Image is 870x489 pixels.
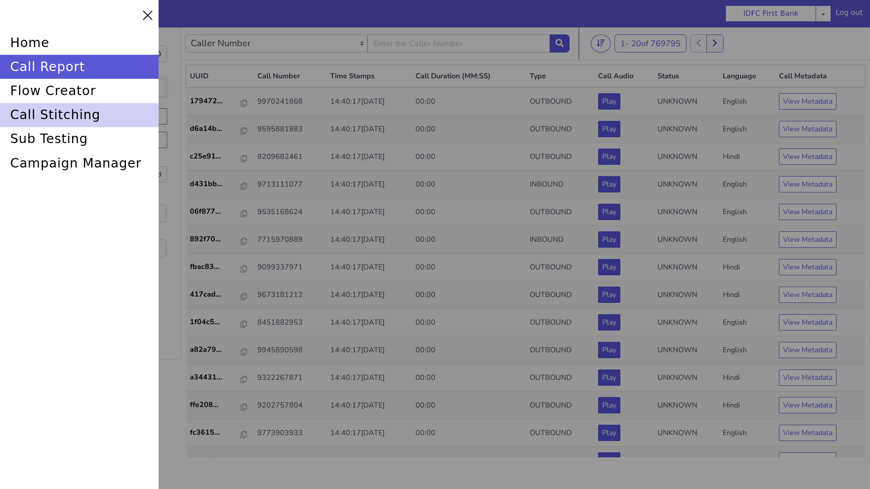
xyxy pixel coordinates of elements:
[254,337,327,364] td: 9322267871
[190,372,251,383] a: ffe208...
[719,392,776,420] td: English
[526,309,594,337] td: OUTBOUND
[779,204,836,221] button: View Metadata
[412,38,526,61] th: Call Duration (MM:SS)
[719,254,776,282] td: Hindi
[190,400,242,411] p: fc3615...
[14,301,91,314] label: Entity
[254,144,327,171] td: 9713111077
[779,149,836,165] button: View Metadata
[598,259,620,276] button: Play
[412,254,526,282] td: 00:00
[14,268,91,281] label: UX
[719,199,776,226] td: English
[367,7,550,25] input: Enter the Caller Number
[14,317,91,330] label: Miscellaneous
[654,226,719,254] td: UNKNOWN
[14,105,91,121] button: Live Calls
[190,262,242,273] p: 417cad...
[327,171,412,199] td: 14:40:17[DATE]
[14,285,91,297] label: Content
[190,151,242,162] p: d431bb...
[190,289,242,300] p: 1f04c5...
[598,370,620,386] button: Play
[190,317,251,328] a: a82a79...
[526,116,594,144] td: OUTBOUND
[190,400,251,411] a: fc3615...
[15,177,166,195] input: Enter the Flow Version ID
[96,424,136,432] h6: Clear Filters
[779,315,836,331] button: View Metadata
[779,94,836,110] button: View Metadata
[98,5,167,38] label: End time:
[412,420,526,447] td: 00:00
[526,199,594,226] td: INBOUND
[654,254,719,282] td: UNKNOWN
[14,240,167,332] label: Errors
[86,129,167,155] label: Language Code
[91,285,167,297] label: Intent
[327,38,412,61] th: Time Stamps
[254,226,327,254] td: 9099337971
[526,337,594,364] td: OUTBOUND
[719,60,776,88] td: English
[654,116,719,144] td: UNKNOWN
[190,96,242,107] p: d6a14b...
[190,289,251,300] a: 1f04c5...
[412,226,526,254] td: 00:00
[91,105,168,121] button: Sub Testing Calls
[190,234,242,245] p: fbac83...
[654,60,719,88] td: UNKNOWN
[190,68,242,79] p: 179472...
[14,81,65,97] button: All
[254,282,327,309] td: 8451882953
[654,392,719,420] td: UNKNOWN
[254,392,327,420] td: 9773903933
[254,199,327,226] td: 7715970889
[190,427,242,438] p: 2fddd2...
[254,171,327,199] td: 9535168624
[526,88,594,116] td: OUTBOUND
[254,38,327,61] th: Call Number
[412,364,526,392] td: 00:00
[719,171,776,199] td: English
[412,88,526,116] td: 00:00
[327,144,412,171] td: 14:40:17[DATE]
[190,345,242,355] p: a34431...
[254,60,327,88] td: 9970241868
[190,151,251,162] a: d431bb...
[327,116,412,144] td: 14:40:17[DATE]
[775,38,865,61] th: Call Metadata
[719,282,776,309] td: English
[190,317,242,328] p: a82a79...
[14,139,82,155] select: Status
[190,124,242,134] p: c25e91...
[779,232,836,248] button: View Metadata
[526,60,594,88] td: OUTBOUND
[631,11,681,22] span: 20 of 769795
[719,38,776,61] th: Language
[40,419,91,436] button: Apply Filters
[719,309,776,337] td: English
[190,96,251,107] a: d6a14b...
[254,254,327,282] td: 9673181212
[86,139,167,155] select: Language Code
[14,252,91,265] label: Quick Report
[327,282,412,309] td: 14:40:17[DATE]
[91,301,167,314] label: Transcription
[190,234,251,245] a: fbac83...
[654,199,719,226] td: UNKNOWN
[18,53,84,68] input: Start Date
[598,232,620,248] button: Play
[779,121,836,138] button: View Metadata
[412,171,526,199] td: 00:00
[327,254,412,282] td: 14:40:17[DATE]
[116,81,167,97] button: Resolved
[65,81,116,97] button: Reported
[779,370,836,386] button: View Metadata
[526,171,594,199] td: OUTBOUND
[654,309,719,337] td: UNKNOWN
[15,199,48,210] label: End State
[190,206,242,217] p: 892f70...
[598,315,620,331] button: Play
